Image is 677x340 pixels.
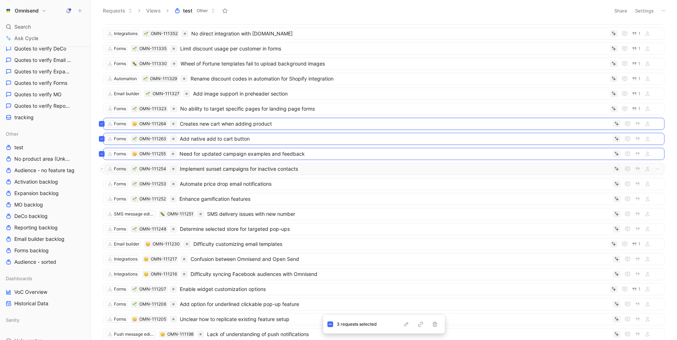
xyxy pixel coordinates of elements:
[103,43,664,55] a: Forms🌱OMN-111335Limit discount usage per customer in forms1
[103,58,664,70] a: Forms🐛OMN-111330Wheel of Fortune templates fail to upload background images1
[3,154,88,164] a: No product area (Unknowns)
[3,222,88,233] a: Reporting backlog
[103,283,664,295] a: Forms🌱OMN-111207Enable widget customization options1
[3,273,88,284] div: Dashboards
[103,223,664,235] a: Forms🌱OMN-111248Determine selected store for targeted pop-ups
[3,33,88,44] a: Ask Cycle
[14,213,48,220] span: DeCo backlog
[14,34,38,43] span: Ask Cycle
[78,114,85,121] button: View actions
[79,102,86,110] button: View actions
[78,167,85,174] button: View actions
[143,5,164,16] button: Views
[103,163,664,175] a: Forms🌱OMN-111254Implement sunset campaigns for inactive contacts
[14,114,34,121] span: tracking
[103,193,664,205] a: Forms🌱OMN-111252Enhance gamification features
[78,201,85,208] button: View actions
[100,5,136,16] button: Requests
[80,155,87,162] button: View actions
[3,89,88,100] a: Quotes to verify MO
[14,144,23,151] span: test
[3,101,88,111] a: Quotes to verify Reporting
[80,57,87,64] button: View actions
[611,6,630,16] button: Share
[78,178,85,185] button: View actions
[3,165,88,176] a: Audience - no feature tag
[3,257,88,267] a: Audience - sorted
[14,23,31,31] span: Search
[632,6,657,16] button: Settings
[103,88,664,100] a: Email builder🌱OMN-111327Add image support in preheader section1
[15,8,39,14] h1: Omnisend
[5,7,12,14] img: Omnisend
[78,300,85,307] button: View actions
[78,45,85,52] button: View actions
[3,21,88,32] div: Search
[3,128,88,139] div: Other
[103,148,664,160] a: Forms🤔OMN-111255Need for updated campaign examples and feedback
[3,78,88,88] a: Quotes to verify Forms
[3,142,88,153] a: test
[14,155,72,162] span: No product area (Unknowns)
[80,68,87,75] button: View actions
[3,188,88,199] a: Expansion backlog
[6,130,19,137] span: Other
[103,298,664,310] a: Forms🌱OMN-111206Add option for underlined clickable pop-up feature
[78,213,85,220] button: View actions
[103,238,664,250] a: Email builder🤔OMN-111230Difficulty customizing email templates1
[3,55,88,65] a: Quotes to verify Email builder
[103,178,664,190] a: Forms🌱OMN-111253Automate price drop email notifications
[3,245,88,256] a: Forms backlog
[78,247,85,254] button: View actions
[78,79,85,87] button: View actions
[14,224,58,231] span: Reporting backlog
[3,273,88,309] div: DashboardsVoC OverviewHistorical Data
[337,321,402,328] div: 3 requests selected
[3,128,88,267] div: OthertestNo product area (Unknowns)Audience - no feature tagActivation backlogExpansion backlogMO...
[103,73,664,85] a: Automation🌱OMN-111329Rename discount codes in automation for Shopify integration1
[183,7,192,14] span: test
[78,258,85,266] button: View actions
[14,235,64,243] span: Email builder backlog
[78,235,85,243] button: View actions
[14,258,56,266] span: Audience - sorted
[14,201,43,208] span: MO backlog
[14,178,58,185] span: Activation backlog
[103,103,664,115] a: Forms🌱OMN-111323No ability to target specific pages for landing page forms1
[6,316,19,324] span: Sanity
[3,211,88,222] a: DeCo backlog
[3,6,48,16] button: OmnisendOmnisend
[14,300,48,307] span: Historical Data
[14,57,72,64] span: Quotes to verify Email builder
[103,118,664,130] a: Forms🤔OMN-111264Creates new cart when adding product
[3,112,88,123] a: tracking
[78,288,85,296] button: View actions
[14,45,66,52] span: Quotes to verify DeCo
[3,176,88,187] a: Activation backlog
[103,253,664,265] a: Integrations🤔OMN-111217Confusion between Omnisend and Open Send
[103,313,664,325] a: Forms🤔OMN-111205Unclear how to replicate existing feature setup
[3,43,88,54] a: Quotes to verify DeCo
[103,133,664,145] a: Forms🌱OMN-111263Add native add to cart button
[14,68,71,75] span: Quotes to verify Expansion
[103,208,664,220] a: SMS message editor🐛OMN-111251SMS delivery issues with new number
[78,190,85,197] button: View actions
[78,91,85,98] button: View actions
[14,288,47,296] span: VoC Overview
[3,298,88,309] a: Historical Data
[171,5,219,16] button: testOther
[78,144,85,151] button: View actions
[3,287,88,297] a: VoC Overview
[197,7,208,14] span: Other
[14,190,59,197] span: Expansion backlog
[78,224,85,231] button: View actions
[103,268,664,280] a: Integrations🤔OMN-111216Difficulty syncing Facebook audiences with Omnisend
[3,66,88,77] a: Quotes to verify Expansion
[6,275,32,282] span: Dashboards
[3,234,88,244] a: Email builder backlog
[3,199,88,210] a: MO backlog
[14,79,67,87] span: Quotes to verify Forms
[103,28,664,40] a: Integrations🌱OMN-111352No direct integration with [DOMAIN_NAME]1
[14,247,49,254] span: Forms backlog
[14,167,75,174] span: Audience - no feature tag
